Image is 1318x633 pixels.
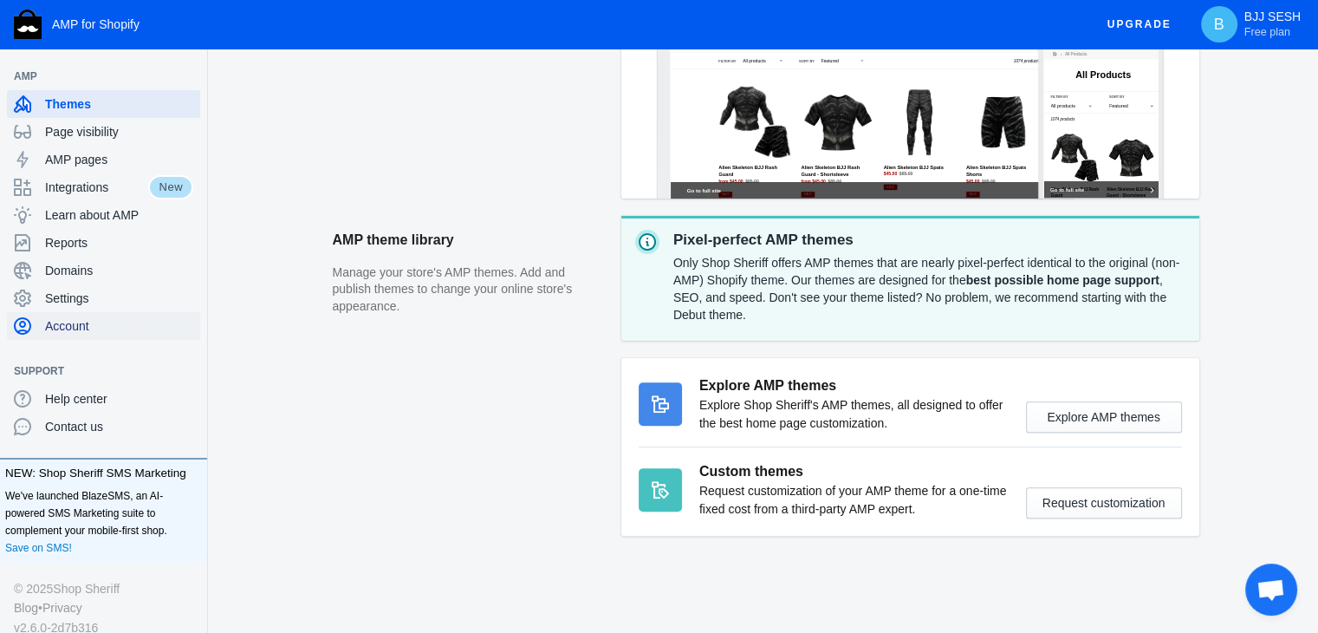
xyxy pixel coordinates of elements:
[14,68,176,85] span: AMP
[120,47,228,84] img: image
[7,229,200,257] a: Reports
[45,234,193,251] span: Reports
[93,47,256,84] a: image
[1245,564,1297,616] div: Open chat
[45,151,193,168] span: AMP pages
[176,368,204,375] button: Add a sales channel
[699,396,1009,433] p: Explore Shop Sheriff's AMP themes, all designed to offer the best home page customization.
[138,182,170,214] a: Home
[192,277,329,292] label: Sort by
[46,144,55,174] span: ›
[377,362,422,378] label: Sort by
[19,345,90,358] span: 1074 products
[11,49,48,83] button: Menu
[667,121,712,136] span: Custom
[523,262,702,296] span: All Products
[7,284,200,312] a: Settings
[447,121,472,136] span: Men
[45,290,193,307] span: Settings
[45,123,193,140] span: Page visibility
[1009,362,1086,376] span: 1074 products
[514,121,558,136] span: Women
[167,183,177,213] span: ›
[438,119,495,141] button: Men
[601,121,626,136] span: Kids
[16,143,48,175] a: Home
[45,262,193,279] span: Domains
[176,73,204,80] button: Add a sales channel
[333,216,604,264] h2: AMP theme library
[53,579,120,598] a: Shop Sheriff
[7,118,200,146] a: Page visibility
[45,418,193,435] span: Contact us
[745,119,860,141] a: Casually Twisted
[7,146,200,173] a: AMP pages
[19,277,157,292] label: Filter by
[505,119,581,141] button: Women
[5,539,72,557] a: Save on SMS!
[180,183,250,213] span: All Products
[14,10,42,39] img: Shop Sheriff Logo
[966,273,1159,287] strong: best possible home page support
[375,121,406,136] span: Shop
[333,264,604,316] p: Manage your store's AMP themes. Add and publish themes to change your online store's appearance.
[58,144,128,174] span: All Products
[148,175,193,199] span: New
[42,598,82,617] a: Privacy
[699,375,1009,396] h3: Explore AMP themes
[592,119,648,141] button: Kids
[7,173,200,201] a: IntegrationsNew
[673,230,1185,251] p: Pixel-perfect AMP themes
[1026,401,1182,433] button: Explore AMP themes
[7,413,200,440] a: Contact us
[7,90,200,118] a: Themes
[559,60,667,97] img: image
[14,598,38,617] a: Blog
[1244,25,1290,39] span: Free plan
[1107,9,1172,40] span: Upgrade
[7,105,341,137] input: Search
[1026,487,1182,519] button: Request customization
[14,579,193,598] div: © 2025
[1211,16,1228,33] span: B
[52,17,140,31] span: AMP for Shopify
[45,95,193,113] span: Themes
[19,546,306,570] span: Go to full site
[45,390,193,408] span: Help center
[7,257,200,284] a: Domains
[45,179,148,196] span: Integrations
[7,201,200,229] a: Learn about AMP
[45,206,193,224] span: Learn about AMP
[367,119,428,141] button: Shop
[1244,10,1301,39] p: BJJ SESH
[45,317,193,335] span: Account
[14,598,193,617] div: •
[525,60,700,97] a: image
[659,119,734,141] button: Custom
[14,362,176,380] span: Support
[141,362,193,378] label: Filter by
[7,312,200,340] a: Account
[699,461,1009,482] h3: Custom themes
[699,482,1009,519] p: Request customization of your AMP theme for a one-time fixed cost from a third-party AMP expert.
[315,105,332,137] a: submit search
[1094,9,1185,41] button: Upgrade
[754,121,851,136] span: Casually Twisted
[92,206,255,237] span: All Products
[673,251,1185,327] div: Only Shop Sheriff offers AMP themes that are nearly pixel-perfect identical to the original (non-...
